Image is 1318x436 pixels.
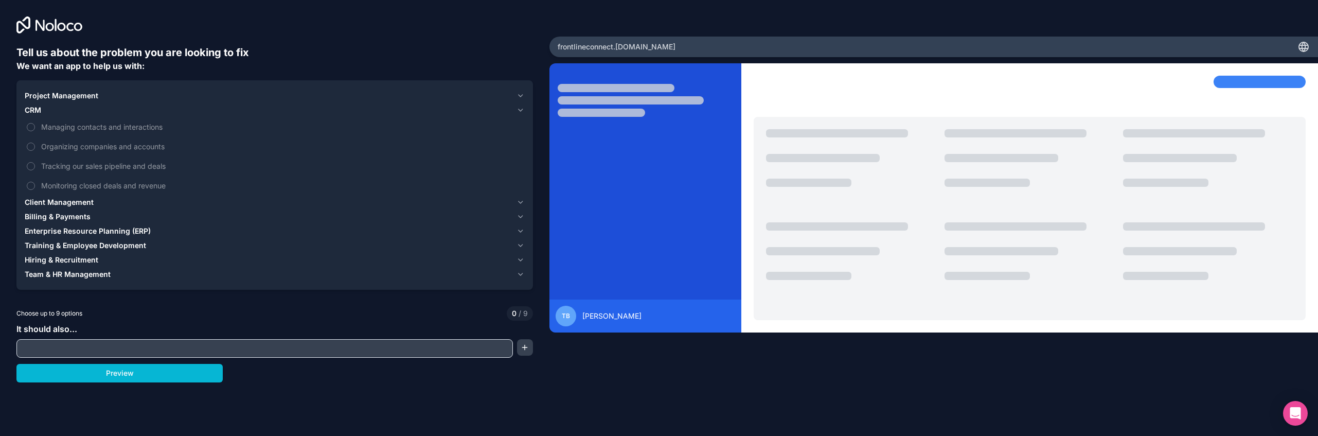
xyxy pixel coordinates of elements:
[519,309,521,318] span: /
[27,182,35,190] button: Monitoring closed deals and revenue
[25,255,98,265] span: Hiring & Recruitment
[25,240,146,251] span: Training & Employee Development
[25,253,525,267] button: Hiring & Recruitment
[25,105,41,115] span: CRM
[16,324,77,334] span: It should also...
[41,141,523,152] span: Organizing companies and accounts
[25,195,525,210] button: Client Management
[25,197,94,207] span: Client Management
[562,312,570,320] span: TB
[25,224,525,238] button: Enterprise Resource Planning (ERP)
[25,117,525,195] div: CRM
[16,45,533,60] h6: Tell us about the problem you are looking to fix
[582,311,642,321] span: [PERSON_NAME]
[25,226,151,236] span: Enterprise Resource Planning (ERP)
[41,180,523,191] span: Monitoring closed deals and revenue
[516,308,528,319] span: 9
[27,143,35,151] button: Organizing companies and accounts
[558,42,675,52] span: frontlineconnect .[DOMAIN_NAME]
[27,123,35,131] button: Managing contacts and interactions
[16,309,82,318] span: Choose up to 9 options
[512,308,516,319] span: 0
[41,121,523,132] span: Managing contacts and interactions
[25,103,525,117] button: CRM
[25,269,111,280] span: Team & HR Management
[25,210,525,224] button: Billing & Payments
[25,267,525,282] button: Team & HR Management
[25,212,91,222] span: Billing & Payments
[25,238,525,253] button: Training & Employee Development
[1283,401,1308,426] div: Open Intercom Messenger
[16,364,223,382] button: Preview
[41,161,523,171] span: Tracking our sales pipeline and deals
[27,162,35,170] button: Tracking our sales pipeline and deals
[16,61,145,71] span: We want an app to help us with:
[25,89,525,103] button: Project Management
[25,91,98,101] span: Project Management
